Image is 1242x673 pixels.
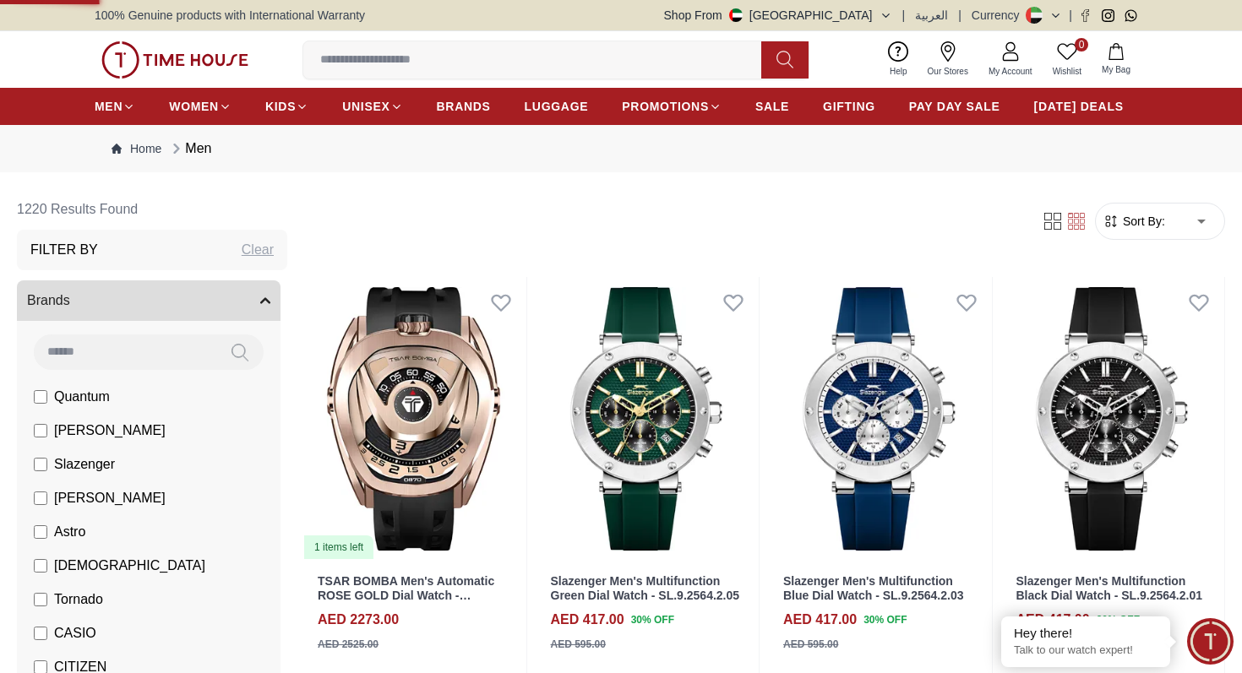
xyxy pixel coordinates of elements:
a: Help [880,38,918,81]
span: PROMOTIONS [622,98,709,115]
span: Sort By: [1119,213,1165,230]
input: Quantum [34,390,47,404]
span: KIDS [265,98,296,115]
a: Our Stores [918,38,978,81]
input: [PERSON_NAME] [34,491,47,505]
a: MEN [95,91,135,122]
button: العربية [915,7,948,24]
span: Quantum [54,387,110,407]
div: AED 595.00 [551,637,606,652]
a: SALE [755,91,789,122]
span: LUGGAGE [525,98,589,115]
span: 30 % OFF [1097,612,1140,627]
img: Slazenger Men's Multifunction Blue Dial Watch - SL.9.2564.2.03 [766,277,992,561]
button: My Bag [1092,40,1141,79]
input: [PERSON_NAME] [34,424,47,437]
h4: AED 417.00 [1016,610,1090,630]
a: Whatsapp [1125,9,1137,22]
nav: Breadcrumb [95,125,1147,172]
div: Chat Widget [1187,618,1234,665]
span: | [902,7,906,24]
a: TSAR BOMBA Men's Automatic ROSE GOLD Dial Watch - TB8213ASET-071 items left [301,277,526,561]
span: Our Stores [921,65,975,78]
button: Brands [17,280,281,321]
a: PROMOTIONS [622,91,722,122]
span: [DATE] DEALS [1034,98,1124,115]
div: Clear [242,240,274,260]
span: [PERSON_NAME] [54,488,166,508]
span: My Bag [1095,63,1137,76]
a: Slazenger Men's Multifunction Black Dial Watch - SL.9.2564.2.01 [1016,574,1202,602]
span: 0 [1075,38,1088,52]
input: [DEMOGRAPHIC_DATA] [34,559,47,573]
input: Astro [34,525,47,539]
button: Sort By: [1103,213,1165,230]
a: TSAR BOMBA Men's Automatic ROSE GOLD Dial Watch - TB8213ASET-07 [318,574,494,616]
a: Slazenger Men's Multifunction Blue Dial Watch - SL.9.2564.2.03 [783,574,963,602]
a: KIDS [265,91,308,122]
div: Hey there! [1014,625,1158,642]
a: 0Wishlist [1043,38,1092,81]
button: Shop From[GEOGRAPHIC_DATA] [664,7,892,24]
h4: AED 417.00 [783,610,857,630]
input: Slazenger [34,458,47,471]
a: Slazenger Men's Multifunction Green Dial Watch - SL.9.2564.2.05 [551,574,740,602]
div: Men [168,138,211,159]
img: United Arab Emirates [729,8,743,22]
span: WOMEN [169,98,219,115]
input: CASIO [34,627,47,640]
span: PAY DAY SALE [909,98,1000,115]
span: [PERSON_NAME] [54,421,166,441]
span: | [1069,7,1072,24]
span: BRANDS [437,98,491,115]
span: Wishlist [1046,65,1088,78]
a: GIFTING [823,91,875,122]
h3: Filter By [30,240,98,260]
a: PAY DAY SALE [909,91,1000,122]
div: AED 595.00 [783,637,838,652]
a: LUGGAGE [525,91,589,122]
img: Slazenger Men's Multifunction Black Dial Watch - SL.9.2564.2.01 [1000,277,1225,561]
span: Tornado [54,589,103,610]
span: Astro [54,522,85,542]
h6: 1220 Results Found [17,189,287,230]
h4: AED 2273.00 [318,610,399,630]
div: 1 items left [304,535,373,559]
span: CASIO [54,623,96,643]
span: My Account [982,65,1039,78]
div: AED 2525.00 [318,637,379,652]
span: | [958,7,961,24]
img: Slazenger Men's Multifunction Green Dial Watch - SL.9.2564.2.05 [534,277,760,561]
a: UNISEX [342,91,402,122]
a: BRANDS [437,91,491,122]
img: TSAR BOMBA Men's Automatic ROSE GOLD Dial Watch - TB8213ASET-07 [301,277,526,561]
span: 100% Genuine products with International Warranty [95,7,365,24]
img: ... [101,41,248,79]
a: [DATE] DEALS [1034,91,1124,122]
span: Brands [27,290,70,311]
span: 30 % OFF [631,612,674,627]
span: Slazenger [54,454,115,475]
p: Talk to our watch expert! [1014,643,1158,658]
span: MEN [95,98,123,115]
span: Help [883,65,914,78]
input: Tornado [34,593,47,606]
h4: AED 417.00 [551,610,624,630]
a: Instagram [1102,9,1114,22]
div: Currency [972,7,1027,24]
a: WOMEN [169,91,232,122]
a: Facebook [1079,9,1092,22]
span: UNISEX [342,98,389,115]
span: GIFTING [823,98,875,115]
a: Home [112,140,161,157]
span: 30 % OFF [863,612,907,627]
span: SALE [755,98,789,115]
span: [DEMOGRAPHIC_DATA] [54,556,205,576]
